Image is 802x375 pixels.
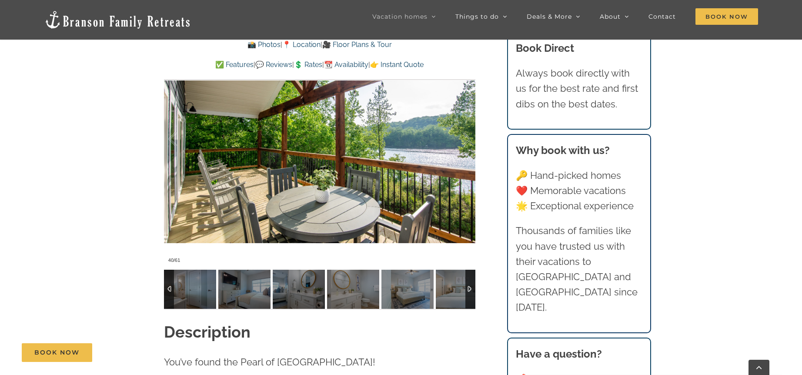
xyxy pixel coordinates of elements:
[516,168,643,214] p: 🔑 Hand-picked homes ❤️ Memorable vacations 🌟 Exceptional experience
[527,13,572,20] span: Deals & More
[455,13,499,20] span: Things to do
[372,13,428,20] span: Vacation homes
[327,270,379,309] img: Blue-Pearl-vacation-home-rental-Lake-Taneycomo-2034-scaled.jpg-nggid03895-ngg0dyn-120x90-00f0w010...
[516,223,643,315] p: Thousands of families like you have trusted us with their vacations to [GEOGRAPHIC_DATA] and [GEO...
[164,323,251,341] strong: Description
[455,8,507,25] a: Things to do
[34,349,80,356] span: Book Now
[282,40,321,49] a: 📍 Location
[527,8,580,25] a: Deals & More
[215,60,254,69] a: ✅ Features
[381,270,434,309] img: Blue-Pearl-vacation-home-rental-Lake-Taneycomo-2036-scaled.jpg-nggid03896-ngg0dyn-120x90-00f0w010...
[294,60,322,69] a: 💲 Rates
[164,356,375,368] span: You’ve found the Pearl of [GEOGRAPHIC_DATA]!
[600,13,621,20] span: About
[516,66,643,112] p: Always book directly with us for the best rate and first dibs on the best dates.
[372,8,436,25] a: Vacation homes
[695,8,758,25] span: Book Now
[372,8,758,25] nav: Main Menu Sticky
[324,60,368,69] a: 📆 Availability
[218,270,271,309] img: Blue-Pearl-vacation-home-rental-Lake-Taneycomo-2029-scaled.jpg-nggid03893-ngg0dyn-120x90-00f0w010...
[370,60,424,69] a: 👉 Instant Quote
[648,13,676,20] span: Contact
[648,8,676,25] a: Contact
[436,270,488,309] img: Blue-Pearl-vacation-home-rental-Lake-Taneycomo-2037-scaled.jpg-nggid03897-ngg0dyn-120x90-00f0w010...
[255,60,292,69] a: 💬 Reviews
[516,143,643,158] h3: Why book with us?
[44,10,191,30] img: Branson Family Retreats Logo
[322,40,392,49] a: 🎥 Floor Plans & Tour
[247,40,281,49] a: 📸 Photos
[22,343,92,362] a: Book Now
[516,40,643,56] h3: Book Direct
[273,270,325,309] img: Blue-Pearl-vacation-home-rental-Lake-Taneycomo-2030-scaled.jpg-nggid03894-ngg0dyn-120x90-00f0w010...
[600,8,629,25] a: About
[164,59,475,70] p: | | | |
[164,270,216,309] img: Blue-Pearl-vacation-home-rental-Lake-Taneycomo-2028-scaled.jpg-nggid03892-ngg0dyn-120x90-00f0w010...
[164,39,475,50] p: | |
